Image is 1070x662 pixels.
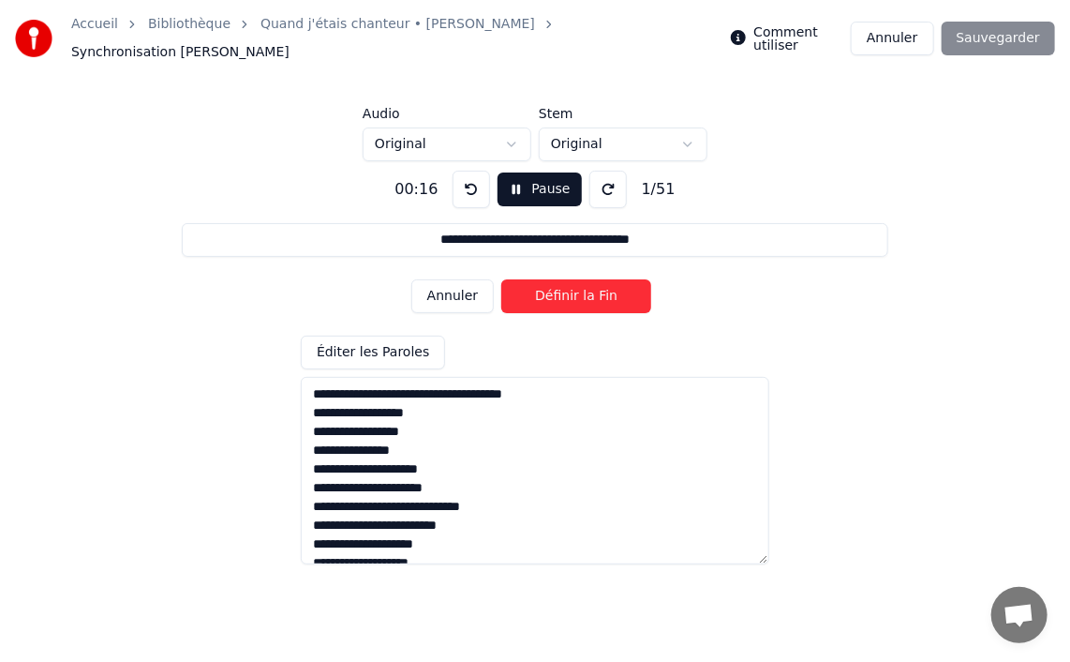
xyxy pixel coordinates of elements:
[71,43,290,62] span: Synchronisation [PERSON_NAME]
[991,587,1048,643] a: Ouvrir le chat
[753,25,843,52] label: Comment utiliser
[71,15,118,34] a: Accueil
[539,107,707,120] label: Stem
[851,22,933,55] button: Annuler
[363,107,531,120] label: Audio
[634,178,683,201] div: 1 / 51
[148,15,230,34] a: Bibliothèque
[501,279,651,313] button: Définir la Fin
[387,178,445,201] div: 00:16
[411,279,494,313] button: Annuler
[498,173,581,206] button: Pause
[71,15,731,62] nav: breadcrumb
[15,20,52,57] img: youka
[260,15,535,34] a: Quand j'étais chanteur • [PERSON_NAME]
[301,336,445,369] button: Éditer les Paroles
